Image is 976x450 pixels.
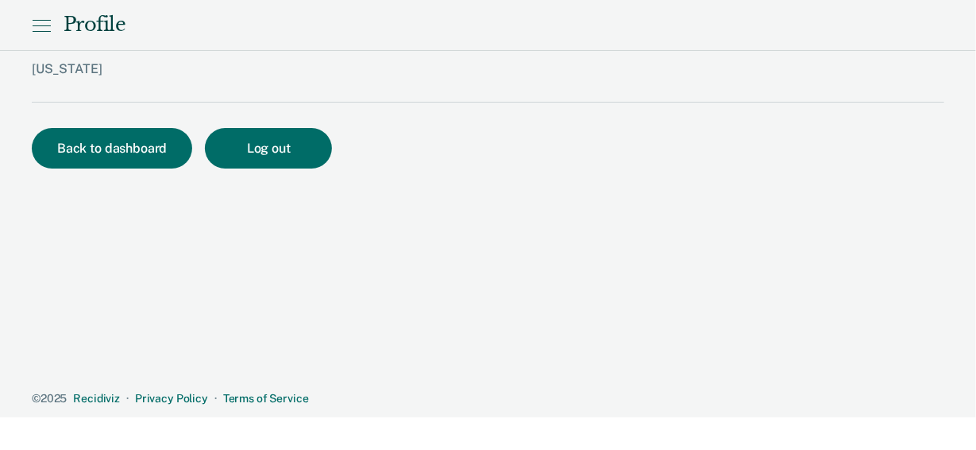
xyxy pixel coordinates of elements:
button: Log out [205,128,332,169]
a: Back to dashboard [32,142,205,155]
a: Terms of Service [223,392,309,405]
div: · · [32,392,944,405]
span: © 2025 [32,392,67,405]
a: Privacy Policy [135,392,208,405]
div: [US_STATE] [32,61,700,102]
div: Profile [64,14,125,37]
a: Recidiviz [73,392,120,405]
button: Back to dashboard [32,128,192,169]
